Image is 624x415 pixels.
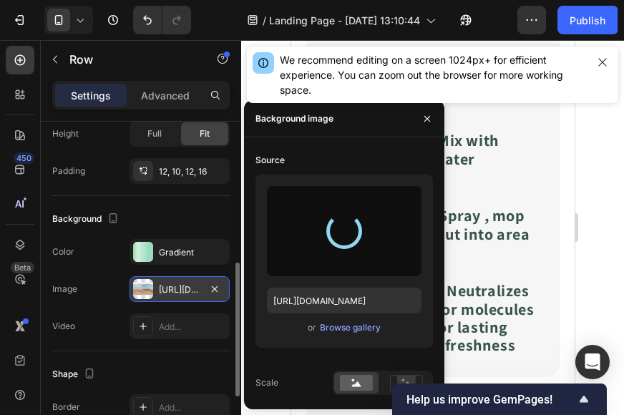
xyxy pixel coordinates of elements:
p: Advanced [141,88,190,103]
span: Landing Page - [DATE] 13:10:44 [269,13,420,28]
span: Help us improve GemPages! [406,393,575,406]
div: [URL][DOMAIN_NAME] [159,283,200,296]
div: Row [46,55,69,68]
div: Background [52,210,122,229]
button: Browse gallery [319,321,381,335]
div: 12, 10, 12, 16 [159,165,226,178]
div: Shape [52,365,98,384]
p: Settings [71,88,111,103]
div: Source [255,154,285,167]
strong: 1 Mix with water [125,90,247,128]
div: Border [52,401,80,414]
div: Color [52,245,74,258]
div: Browse gallery [320,321,381,334]
div: Publish [570,13,605,28]
div: Undo/Redo [133,6,191,34]
div: Background image [255,112,333,125]
div: Image [52,283,77,296]
span: / [263,13,266,28]
span: or [308,319,316,336]
div: Gradient [159,246,226,259]
div: 450 [14,152,34,164]
div: Open Intercom Messenger [575,345,610,379]
button: Show survey - Help us improve GemPages! [406,391,593,408]
span: Fit [200,127,210,140]
div: Scale [255,376,278,389]
p: Row [69,51,191,68]
span: Full [147,127,162,140]
input: https://example.com/image.jpg [267,288,421,313]
strong: 3 Neutralizes odor molecules for lasting freshness [128,240,250,315]
div: Height [52,127,79,140]
h2: Product Information [29,371,255,400]
strong: 2 Spray , mop or put into area [125,165,239,203]
div: Add... [159,321,226,333]
h2: How it works [29,13,255,41]
div: Beta [11,262,34,273]
div: We recommend editing on a screen 1024px+ for efficient experience. You can zoom out the browser f... [280,52,587,97]
div: Add... [159,401,226,414]
button: Publish [557,6,618,34]
div: Padding [52,165,85,177]
div: Video [52,320,75,333]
